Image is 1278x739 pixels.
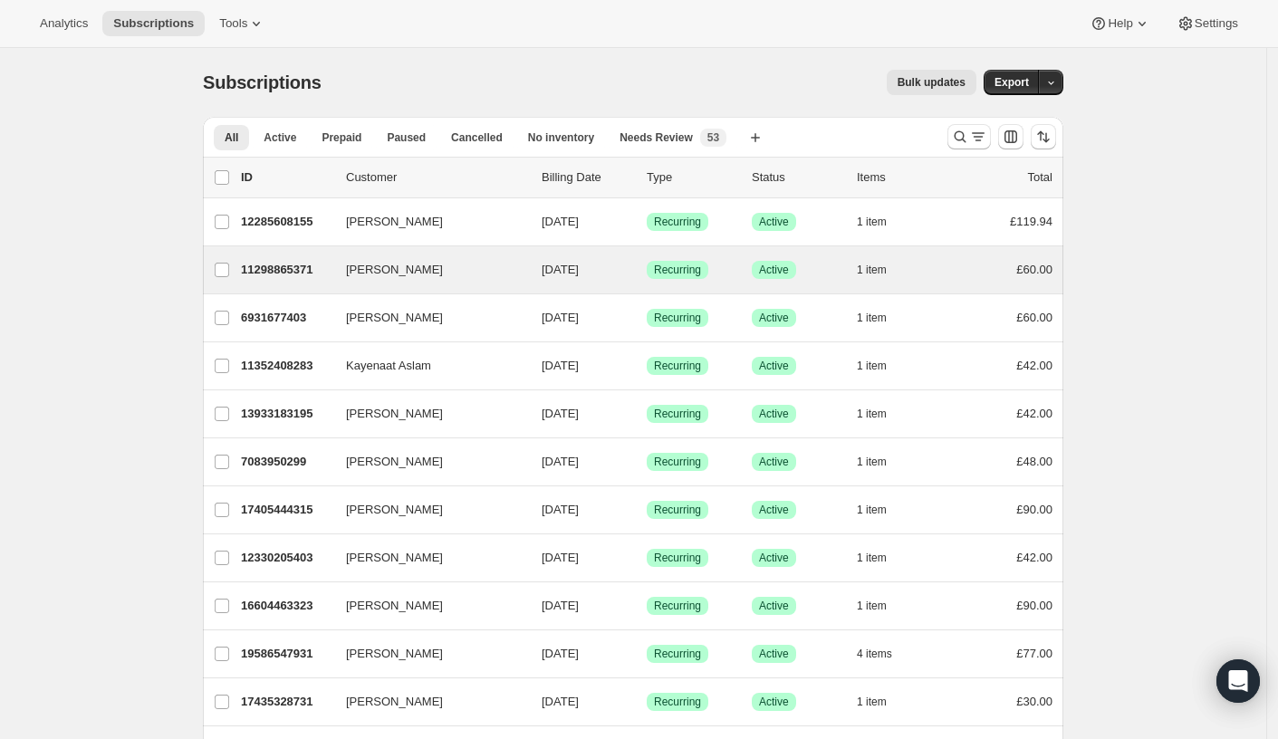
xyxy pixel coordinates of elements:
[857,497,907,523] button: 1 item
[1079,11,1161,36] button: Help
[241,213,332,231] p: 12285608155
[241,501,332,519] p: 17405444315
[654,647,701,661] span: Recurring
[219,16,247,31] span: Tools
[857,593,907,619] button: 1 item
[947,124,991,149] button: Search and filter results
[346,405,443,423] span: [PERSON_NAME]
[1031,124,1056,149] button: Sort the results
[346,168,527,187] p: Customer
[241,453,332,471] p: 7083950299
[346,261,443,279] span: [PERSON_NAME]
[542,263,579,276] span: [DATE]
[1010,215,1052,228] span: £119.94
[241,168,332,187] p: ID
[528,130,594,145] span: No inventory
[542,168,632,187] p: Billing Date
[225,130,238,145] span: All
[654,503,701,517] span: Recurring
[335,591,516,620] button: [PERSON_NAME]
[542,311,579,324] span: [DATE]
[542,359,579,372] span: [DATE]
[741,125,770,150] button: Create new view
[1016,311,1052,324] span: £60.00
[335,303,516,332] button: [PERSON_NAME]
[241,168,1052,187] div: IDCustomerBilling DateTypeStatusItemsTotal
[542,407,579,420] span: [DATE]
[241,405,332,423] p: 13933183195
[241,209,1052,235] div: 12285608155[PERSON_NAME][DATE]SuccessRecurringSuccessActive1 item£119.94
[707,130,719,145] span: 53
[654,359,701,373] span: Recurring
[1016,503,1052,516] span: £90.00
[998,124,1023,149] button: Customize table column order and visibility
[241,597,332,615] p: 16604463323
[335,543,516,572] button: [PERSON_NAME]
[857,215,887,229] span: 1 item
[759,311,789,325] span: Active
[1016,407,1052,420] span: £42.00
[1016,455,1052,468] span: £48.00
[654,263,701,277] span: Recurring
[857,545,907,571] button: 1 item
[857,641,912,667] button: 4 items
[759,455,789,469] span: Active
[898,75,966,90] span: Bulk updates
[759,695,789,709] span: Active
[335,207,516,236] button: [PERSON_NAME]
[102,11,205,36] button: Subscriptions
[857,209,907,235] button: 1 item
[241,593,1052,619] div: 16604463323[PERSON_NAME][DATE]SuccessRecurringSuccessActive1 item£90.00
[654,407,701,421] span: Recurring
[346,549,443,567] span: [PERSON_NAME]
[759,359,789,373] span: Active
[752,168,842,187] p: Status
[857,407,887,421] span: 1 item
[346,645,443,663] span: [PERSON_NAME]
[542,599,579,612] span: [DATE]
[1195,16,1238,31] span: Settings
[887,70,976,95] button: Bulk updates
[654,215,701,229] span: Recurring
[542,215,579,228] span: [DATE]
[241,545,1052,571] div: 12330205403[PERSON_NAME][DATE]SuccessRecurringSuccessActive1 item£42.00
[203,72,322,92] span: Subscriptions
[29,11,99,36] button: Analytics
[1216,659,1260,703] div: Open Intercom Messenger
[40,16,88,31] span: Analytics
[335,351,516,380] button: Kayenaat Aslam
[857,551,887,565] span: 1 item
[857,257,907,283] button: 1 item
[241,693,332,711] p: 17435328731
[857,599,887,613] span: 1 item
[857,503,887,517] span: 1 item
[654,551,701,565] span: Recurring
[241,549,332,567] p: 12330205403
[346,309,443,327] span: [PERSON_NAME]
[654,695,701,709] span: Recurring
[322,130,361,145] span: Prepaid
[1016,551,1052,564] span: £42.00
[241,309,332,327] p: 6931677403
[857,305,907,331] button: 1 item
[241,261,332,279] p: 11298865371
[857,311,887,325] span: 1 item
[759,551,789,565] span: Active
[620,130,693,145] span: Needs Review
[241,645,332,663] p: 19586547931
[346,501,443,519] span: [PERSON_NAME]
[335,495,516,524] button: [PERSON_NAME]
[759,407,789,421] span: Active
[759,503,789,517] span: Active
[759,263,789,277] span: Active
[857,263,887,277] span: 1 item
[759,647,789,661] span: Active
[857,449,907,475] button: 1 item
[346,357,431,375] span: Kayenaat Aslam
[264,130,296,145] span: Active
[241,305,1052,331] div: 6931677403[PERSON_NAME][DATE]SuccessRecurringSuccessActive1 item£60.00
[542,455,579,468] span: [DATE]
[451,130,503,145] span: Cancelled
[346,597,443,615] span: [PERSON_NAME]
[335,447,516,476] button: [PERSON_NAME]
